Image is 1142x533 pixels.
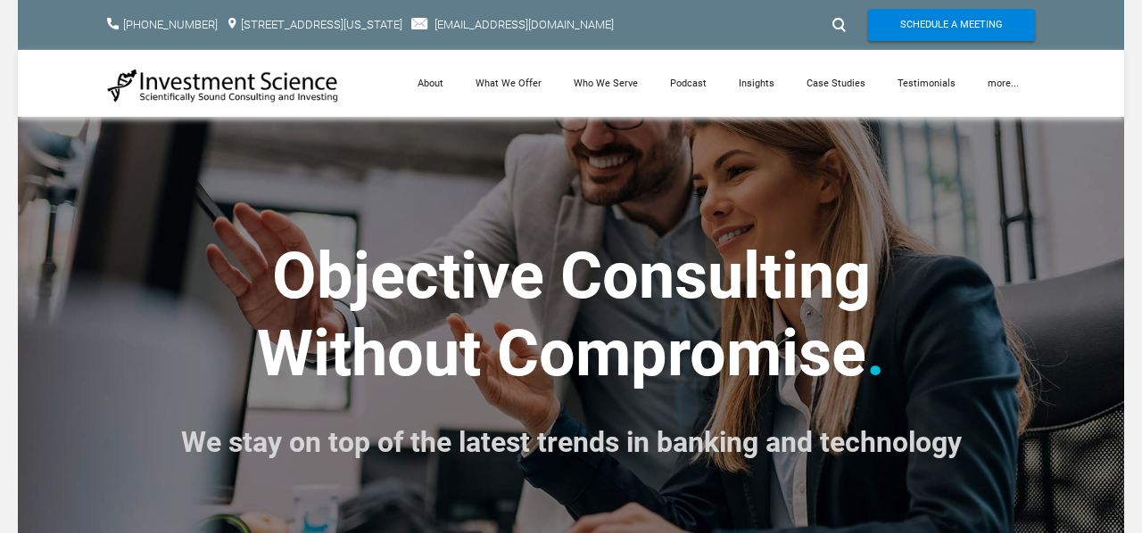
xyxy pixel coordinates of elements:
img: Investment Science | NYC Consulting Services [107,68,339,103]
span: Schedule A Meeting [900,9,1003,41]
a: Testimonials [881,50,972,117]
a: [PHONE_NUMBER] [123,18,218,31]
a: Case Studies [790,50,881,117]
a: What We Offer [459,50,558,117]
a: Who We Serve [558,50,654,117]
font: . [866,316,885,391]
a: Schedule A Meeting [868,9,1035,41]
a: About [401,50,459,117]
a: more... [972,50,1035,117]
a: Insights [723,50,790,117]
font: We stay on top of the latest trends in banking and technology [181,425,962,459]
a: [STREET_ADDRESS][US_STATE]​ [241,18,402,31]
a: [EMAIL_ADDRESS][DOMAIN_NAME] [434,18,614,31]
a: Podcast [654,50,723,117]
strong: ​Objective Consulting ​Without Compromise [257,238,871,390]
